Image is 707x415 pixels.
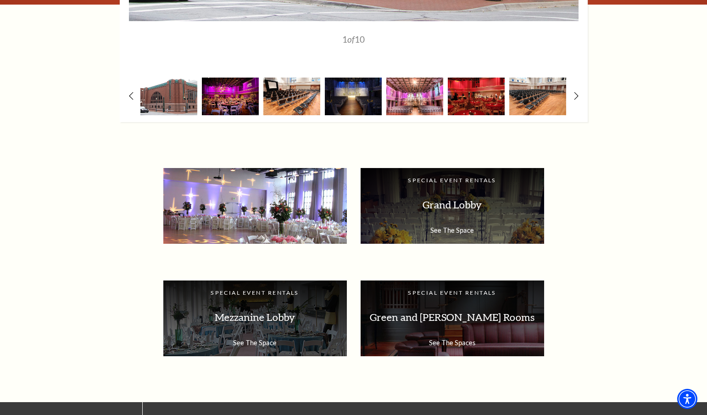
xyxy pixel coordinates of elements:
[173,290,338,297] p: Special Event Rentals
[370,303,535,332] p: Green and [PERSON_NAME] Rooms
[361,280,544,356] a: Special Event Rentals Green and [PERSON_NAME] Rooms See The Spaces
[347,34,355,45] span: of
[370,339,535,347] p: See The Spaces
[509,78,566,115] img: A spacious room filled with rows of black chairs on a wooden floor, with large windows and curtai...
[386,78,443,115] img: A beautifully lit event space with pink accents, featuring rows of white chairs and decorative el...
[177,35,530,44] p: 1 10
[173,339,338,347] p: See The Space
[448,78,505,115] img: A festive event space with red-lit tables, holiday decorations, and a buffet setup. Candles illum...
[140,78,197,115] img: A brick building with decorative elements, large arched windows, and colorful trim at the top. St...
[370,177,535,184] p: Special Event Rentals
[325,78,382,115] img: A beautifully decorated wedding venue with a central aisle, floral arrangements, and soft lightin...
[370,226,535,234] p: See The Space
[202,78,259,115] img: A beautifully decorated event space with purple lighting, elegant tables, floral centerpieces, an...
[370,290,535,297] p: Special Event Rentals
[361,168,544,244] a: Special Event Rentals Grand Lobby See The Space
[163,280,347,356] a: Special Event Rentals Mezzanine Lobby See The Space
[263,78,320,115] img: A spacious auditorium with rows of black chairs facing a large screen, featuring wooden flooring ...
[677,389,697,409] div: Accessibility Menu
[370,191,535,219] p: Grand Lobby
[173,303,338,332] p: Mezzanine Lobby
